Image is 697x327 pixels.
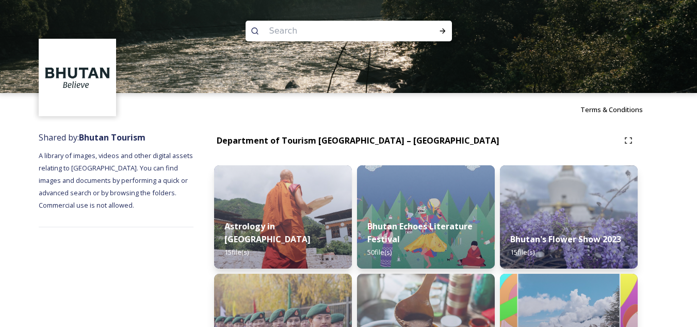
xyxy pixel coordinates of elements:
strong: Astrology in [GEOGRAPHIC_DATA] [224,221,311,245]
span: 50 file(s) [367,247,392,257]
span: Terms & Conditions [580,105,643,114]
img: _SCH1465.jpg [214,165,352,269]
img: Bhutan%2520Echoes7.jpg [357,165,495,269]
span: A library of images, videos and other digital assets relating to [GEOGRAPHIC_DATA]. You can find ... [39,151,194,210]
span: 15 file(s) [510,247,534,257]
strong: Bhutan Echoes Literature Festival [367,221,473,245]
input: Search [264,20,406,42]
strong: Bhutan Tourism [79,132,145,143]
strong: Bhutan's Flower Show 2023 [510,233,621,245]
span: 15 file(s) [224,247,249,257]
a: Terms & Conditions [580,103,658,116]
img: BT_Logo_BB_Lockup_CMYK_High%2520Res.jpg [40,40,115,115]
strong: Department of Tourism [GEOGRAPHIC_DATA] – [GEOGRAPHIC_DATA] [217,135,499,146]
span: Shared by: [39,132,145,143]
img: Bhutan%2520Flower%2520Show2.jpg [500,165,638,269]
